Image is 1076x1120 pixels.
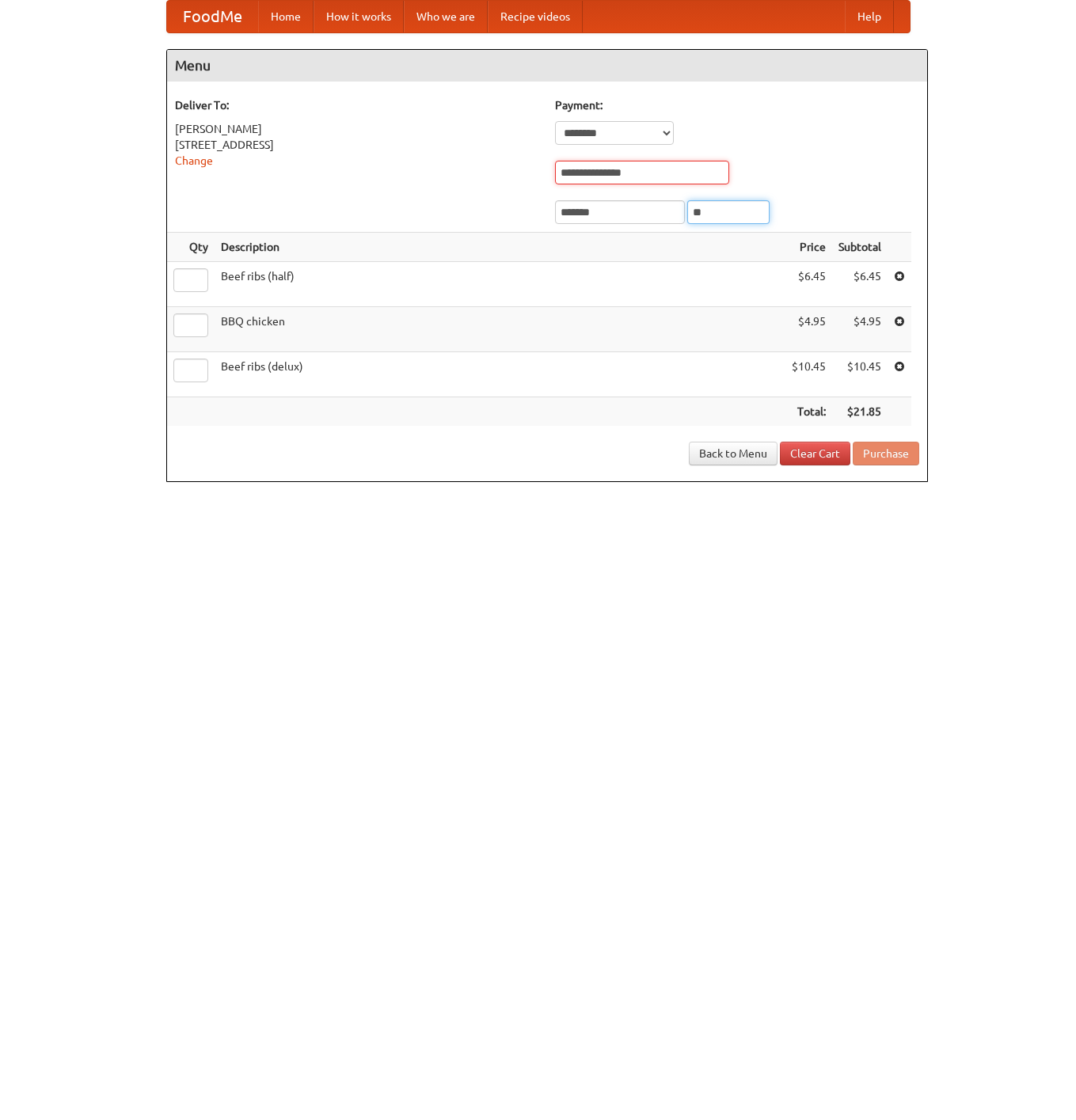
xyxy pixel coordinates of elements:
td: $10.45 [785,352,832,397]
button: Purchase [853,442,919,465]
h4: Menu [167,50,927,82]
a: Recipe videos [488,1,583,32]
td: $6.45 [832,262,888,307]
th: Total: [785,397,832,427]
a: Home [258,1,314,32]
a: Back to Menu [689,442,778,465]
div: [STREET_ADDRESS] [175,137,539,153]
th: Description [215,233,785,262]
td: $4.95 [785,307,832,352]
a: Who we are [404,1,488,32]
th: Price [785,233,832,262]
td: Beef ribs (delux) [215,352,785,397]
h5: Deliver To: [175,97,539,113]
th: Qty [167,233,215,262]
a: Clear Cart [780,442,850,465]
td: $4.95 [832,307,888,352]
td: Beef ribs (half) [215,262,785,307]
a: FoodMe [167,1,258,32]
div: [PERSON_NAME] [175,121,539,137]
th: $21.85 [832,397,888,427]
a: How it works [314,1,404,32]
td: $6.45 [785,262,832,307]
th: Subtotal [832,233,888,262]
a: Change [175,154,213,167]
a: Help [845,1,894,32]
td: BBQ chicken [215,307,785,352]
h5: Payment: [555,97,919,113]
td: $10.45 [832,352,888,397]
